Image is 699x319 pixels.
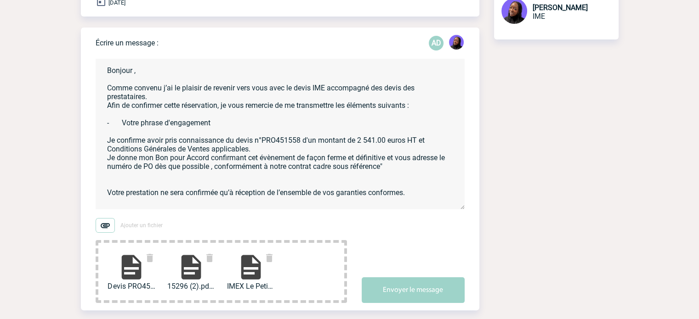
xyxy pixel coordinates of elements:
[227,282,275,291] span: IMEX Le Petit Victor...
[264,252,275,263] img: delete.svg
[533,12,545,21] span: IME
[449,35,464,50] img: 131349-0.png
[108,282,155,291] span: Devis PRO451558 DASS...
[236,252,266,282] img: file-document.svg
[167,282,215,291] span: 15296 (2).pdf...
[533,3,588,12] span: [PERSON_NAME]
[176,252,206,282] img: file-document.svg
[429,36,443,50] div: Anne-Catherine DELECROIX
[362,277,465,303] button: Envoyer le message
[120,222,163,229] span: Ajouter un fichier
[117,252,146,282] img: file-document.svg
[96,39,159,47] p: Écrire un message :
[204,252,215,263] img: delete.svg
[449,35,464,51] div: Tabaski THIAM
[429,36,443,50] p: AD
[144,252,155,263] img: delete.svg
